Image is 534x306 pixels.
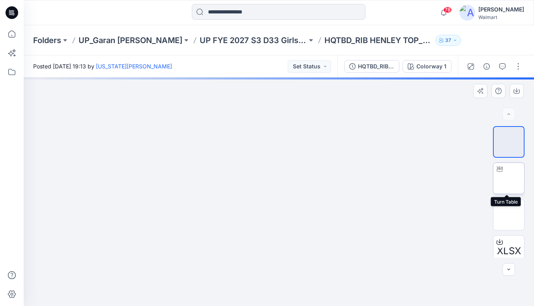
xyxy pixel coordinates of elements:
[445,36,451,45] p: 37
[324,35,432,46] p: HQTBD_RIB HENLEY TOP_LG1008
[96,63,172,70] a: [US_STATE][PERSON_NAME]
[33,35,61,46] a: Folders
[478,14,524,20] div: Walmart
[403,60,452,73] button: Colorway 1
[480,60,493,73] button: Details
[478,5,524,14] div: [PERSON_NAME]
[358,62,394,71] div: HQTBD_RIB HENLEY TOP_LG1008
[459,5,475,21] img: avatar
[443,7,452,13] span: 78
[416,62,446,71] div: Colorway 1
[344,60,399,73] button: HQTBD_RIB HENLEY TOP_LG1008
[200,35,307,46] a: UP FYE 2027 S3 D33 Girls [PERSON_NAME]
[33,62,172,70] span: Posted [DATE] 19:13 by
[497,244,521,258] span: XLSX
[79,35,182,46] a: UP_Garan [PERSON_NAME]
[435,35,461,46] button: 37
